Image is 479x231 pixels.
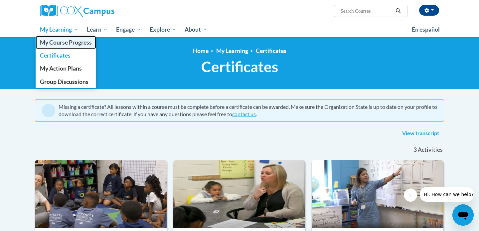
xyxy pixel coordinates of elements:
[420,187,474,202] iframe: Message from company
[36,62,96,75] a: My Action Plans
[116,26,141,34] span: Engage
[36,36,96,49] a: My Course Progress
[404,188,417,202] iframe: Close message
[412,26,440,33] span: En español
[312,160,443,228] img: Course Logo
[145,22,181,37] a: Explore
[340,7,393,15] input: Search Courses
[40,26,78,34] span: My Learning
[59,103,437,118] div: Missing a certificate? All lessons within a course must be complete before a certificate can be a...
[452,204,474,226] iframe: Button to launch messaging window
[40,5,166,17] a: Cox Campus
[181,22,212,37] a: About
[112,22,145,37] a: Engage
[36,49,96,62] a: Certificates
[40,52,71,59] span: Certificates
[407,23,444,37] a: En español
[36,22,82,37] a: My Learning
[216,47,248,54] a: My Learning
[256,47,286,54] a: Certificates
[397,128,444,139] a: View transcript
[35,160,167,228] img: Course Logo
[87,26,108,34] span: Learn
[418,146,443,153] span: Activities
[173,160,305,228] img: Course Logo
[201,58,278,76] span: Certificates
[232,111,256,117] a: contact us
[82,22,112,37] a: Learn
[413,146,417,153] span: 3
[40,65,82,72] span: My Action Plans
[40,78,88,85] span: Group Discussions
[185,26,207,34] span: About
[40,39,92,46] span: My Course Progress
[393,7,403,15] button: Search
[36,75,96,88] a: Group Discussions
[30,22,449,37] div: Main menu
[193,47,209,54] a: Home
[419,5,439,16] button: Account Settings
[40,5,114,17] img: Cox Campus
[150,26,176,34] span: Explore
